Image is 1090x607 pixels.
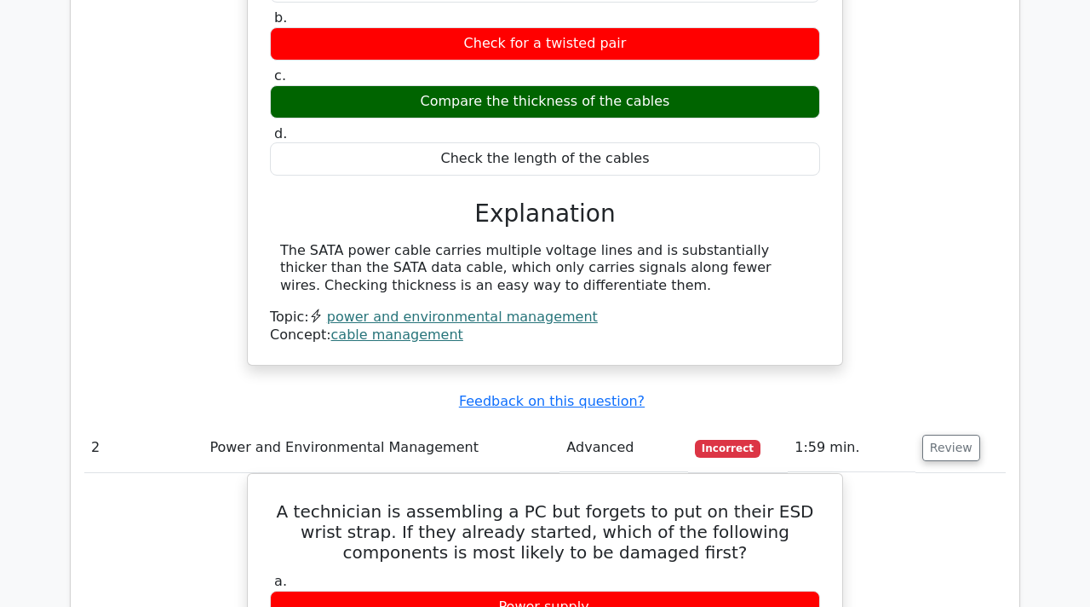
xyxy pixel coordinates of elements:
div: The SATA power cable carries multiple voltage lines and is substantially thicker than the SATA da... [280,242,810,295]
h3: Explanation [280,199,810,228]
td: 1:59 min. [788,424,915,472]
div: Check for a twisted pair [270,27,820,61]
span: b. [274,9,287,26]
td: 2 [84,424,203,472]
td: Power and Environmental Management [203,424,559,472]
div: Topic: [270,309,820,327]
td: Advanced [559,424,688,472]
a: cable management [331,327,463,343]
div: Concept: [270,327,820,344]
button: Review [922,435,980,461]
h5: A technician is assembling a PC but forgets to put on their ESD wrist strap. If they already star... [268,501,822,563]
span: Incorrect [695,440,760,457]
span: d. [274,125,287,142]
a: power and environmental management [327,309,598,325]
div: Compare the thickness of the cables [270,85,820,119]
a: Feedback on this question? [459,393,645,409]
span: c. [274,67,286,84]
div: Check the length of the cables [270,142,820,176]
span: a. [274,573,287,589]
